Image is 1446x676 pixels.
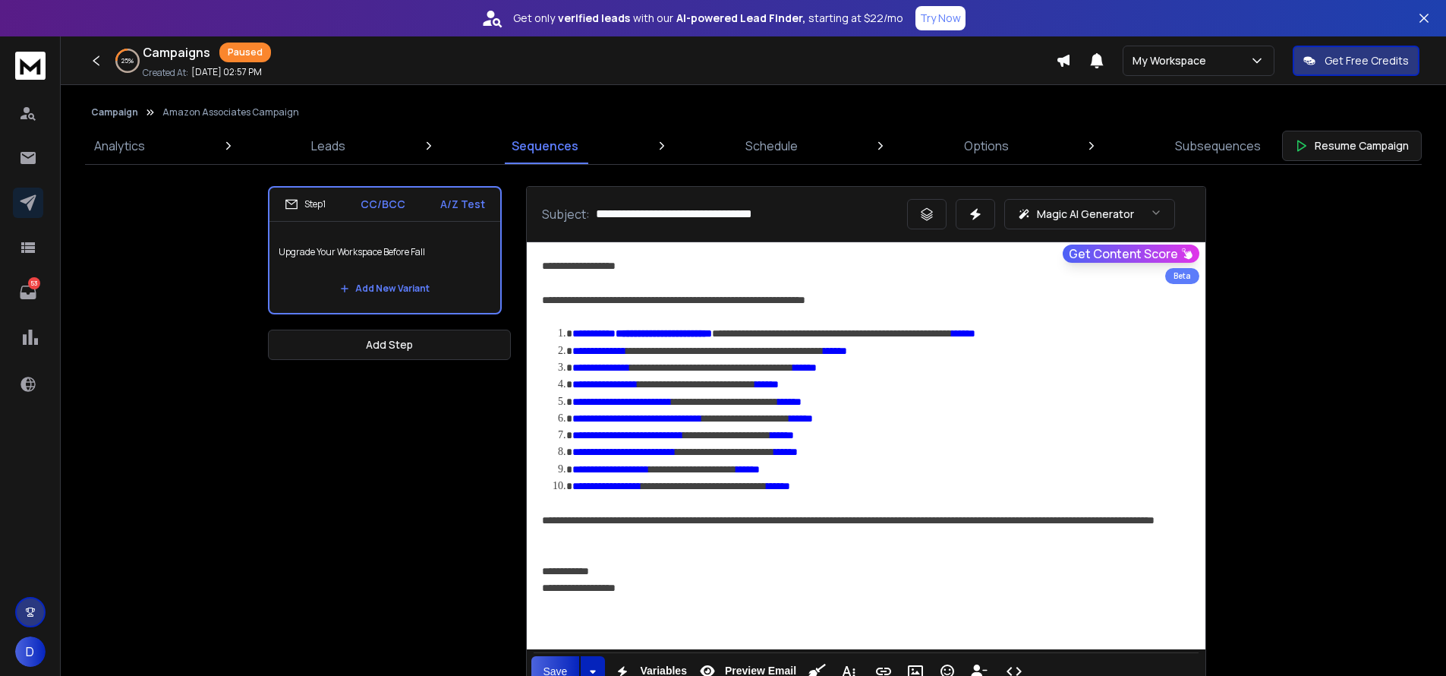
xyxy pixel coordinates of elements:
p: Subsequences [1175,137,1261,155]
button: D [15,637,46,667]
button: Resume Campaign [1282,131,1422,161]
p: Upgrade Your Workspace Before Fall [279,231,491,273]
a: Schedule [736,128,807,164]
strong: AI-powered Lead Finder, [676,11,805,26]
strong: verified leads [558,11,630,26]
div: Beta [1165,268,1199,284]
p: Subject: [542,205,590,223]
p: Options [964,137,1009,155]
p: 25 % [121,56,134,65]
p: Magic AI Generator [1037,207,1134,222]
li: Step1CC/BCCA/Z TestUpgrade Your Workspace Before FallAdd New Variant [268,186,502,314]
div: Paused [219,43,271,62]
p: Created At: [143,67,188,79]
button: Try Now [915,6,966,30]
h1: Campaigns [143,43,210,62]
a: Options [955,128,1018,164]
p: Leads [311,137,345,155]
a: Sequences [502,128,588,164]
button: Get Free Credits [1293,46,1419,76]
button: Campaign [91,106,138,118]
p: [DATE] 02:57 PM [191,66,262,78]
img: logo [15,52,46,80]
p: Analytics [94,137,145,155]
a: Analytics [85,128,154,164]
button: Get Content Score [1063,245,1199,263]
a: 53 [13,277,43,308]
button: Add Step [268,330,511,360]
p: CC/BCC [361,197,405,212]
button: Add New Variant [328,273,442,304]
div: Step 1 [285,197,326,211]
button: Magic AI Generator [1004,199,1175,229]
p: 53 [28,277,40,289]
p: Try Now [920,11,961,26]
p: Schedule [745,137,798,155]
p: Sequences [512,137,578,155]
a: Subsequences [1166,128,1270,164]
p: Get Free Credits [1325,53,1409,68]
p: A/Z Test [440,197,485,212]
a: Leads [302,128,354,164]
p: Amazon Associates Campaign [162,106,299,118]
p: Get only with our starting at $22/mo [513,11,903,26]
p: My Workspace [1133,53,1212,68]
